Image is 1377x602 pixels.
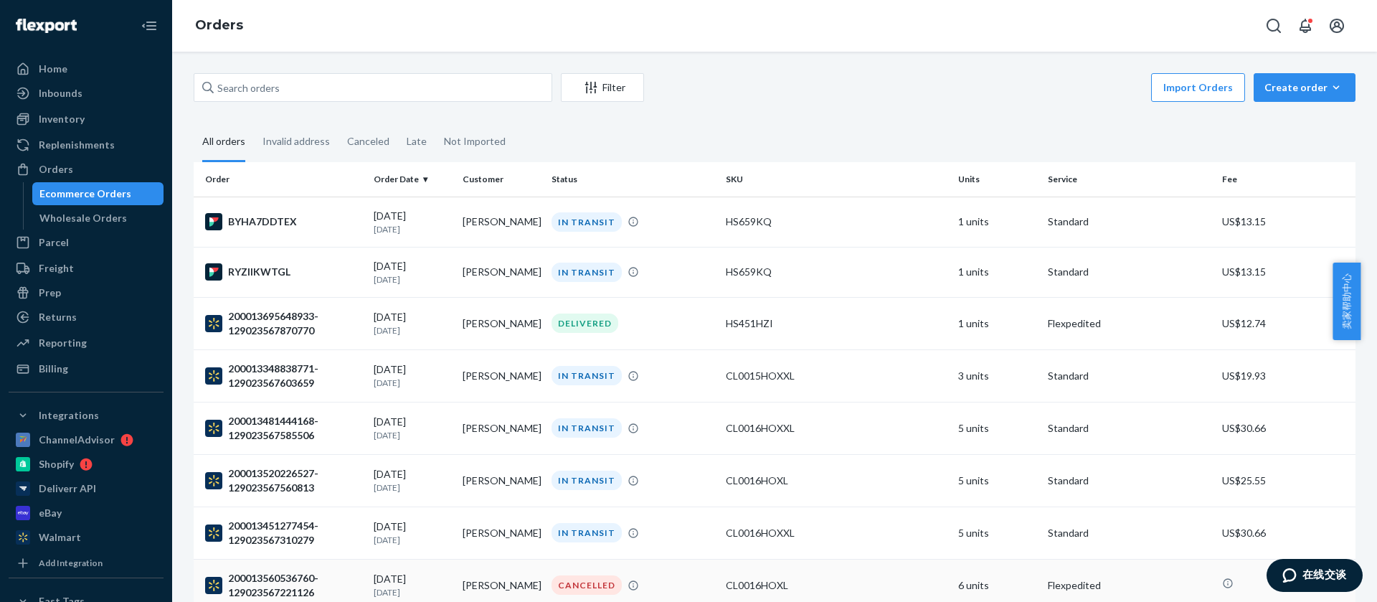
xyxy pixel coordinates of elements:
p: [DATE] [374,429,451,441]
div: Not Imported [444,123,506,160]
p: [DATE] [374,273,451,286]
div: [DATE] [374,572,451,598]
div: Invalid address [262,123,330,160]
td: US$12.74 [1216,297,1355,349]
div: Returns [39,310,77,324]
button: Filter [561,73,644,102]
div: Home [39,62,67,76]
a: Inbounds [9,82,164,105]
p: [DATE] [374,481,451,494]
button: Create order [1254,73,1355,102]
div: HS659KQ [726,265,947,279]
a: Inventory [9,108,164,131]
td: 1 units [952,247,1041,297]
a: Shopify [9,453,164,476]
a: Ecommerce Orders [32,182,164,205]
p: [DATE] [374,534,451,546]
a: Billing [9,357,164,380]
div: Replenishments [39,138,115,152]
p: Flexpedited [1048,316,1211,331]
td: [PERSON_NAME] [457,402,546,454]
div: Inbounds [39,86,82,100]
div: IN TRANSIT [552,471,622,490]
div: 200013481444168-129023567585506 [205,414,362,443]
td: [PERSON_NAME] [457,454,546,507]
div: Ecommerce Orders [39,187,131,201]
td: US$19.93 [1216,349,1355,402]
td: [PERSON_NAME] [457,197,546,247]
div: CL0016HOXXL [726,421,947,436]
button: Open Search Box [1259,11,1288,40]
p: Standard [1048,474,1211,488]
td: 5 units [952,454,1041,507]
p: [DATE] [374,377,451,389]
a: Walmart [9,526,164,549]
img: Flexport logo [16,19,77,33]
a: Orders [195,17,243,33]
div: HS659KQ [726,215,947,229]
div: [DATE] [374,310,451,337]
div: Canceled [347,123,389,160]
th: SKU [720,162,952,197]
td: US$25.55 [1216,454,1355,507]
button: Open notifications [1291,11,1320,40]
td: US$13.15 [1216,247,1355,297]
td: US$13.15 [1216,197,1355,247]
div: [DATE] [374,519,451,546]
div: CL0016HOXL [726,474,947,488]
td: 5 units [952,507,1041,559]
td: 3 units [952,349,1041,402]
div: Prep [39,286,61,300]
a: eBay [9,502,164,525]
div: Create order [1264,80,1345,95]
div: ChannelAdvisor [39,433,115,447]
td: 1 units [952,297,1041,349]
div: Walmart [39,530,81,545]
div: CL0016HOXL [726,578,947,593]
div: Add Integration [39,557,103,569]
div: Deliverr API [39,481,96,496]
div: Shopify [39,457,74,471]
th: Status [546,162,720,197]
a: Prep [9,281,164,304]
div: Orders [39,162,73,177]
button: Integrations [9,404,164,427]
td: US$30.66 [1216,507,1355,559]
p: Standard [1048,526,1211,540]
div: 200013451277454-129023567310279 [205,519,362,547]
div: IN TRANSIT [552,523,622,542]
div: Inventory [39,112,85,126]
div: DELIVERED [552,314,618,333]
div: CL0016HOXXL [726,526,947,540]
a: Returns [9,306,164,329]
div: BYHA7DDTEX [205,213,362,230]
td: 1 units [952,197,1041,247]
div: Parcel [39,235,69,250]
div: Integrations [39,408,99,423]
p: Standard [1048,421,1211,436]
a: Parcel [9,231,164,254]
div: 200013348838771-129023567603659 [205,362,362,390]
div: IN TRANSIT [552,263,622,282]
a: Reporting [9,331,164,354]
div: CL0015HOXXL [726,369,947,383]
div: Reporting [39,336,87,350]
td: [PERSON_NAME] [457,349,546,402]
div: RYZIIKWTGL [205,263,362,281]
input: Search orders [194,73,552,102]
div: IN TRANSIT [552,212,622,232]
div: Billing [39,362,68,376]
ol: breadcrumbs [184,5,255,47]
p: Flexpedited [1048,578,1211,593]
div: IN TRANSIT [552,418,622,438]
button: 卖家帮助中心 [1333,263,1361,340]
div: Freight [39,261,74,276]
a: Add Integration [9,555,164,572]
button: Import Orders [1151,73,1245,102]
div: [DATE] [374,467,451,494]
td: [PERSON_NAME] [457,297,546,349]
div: HS451HZI [726,316,947,331]
div: Customer [463,173,540,185]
